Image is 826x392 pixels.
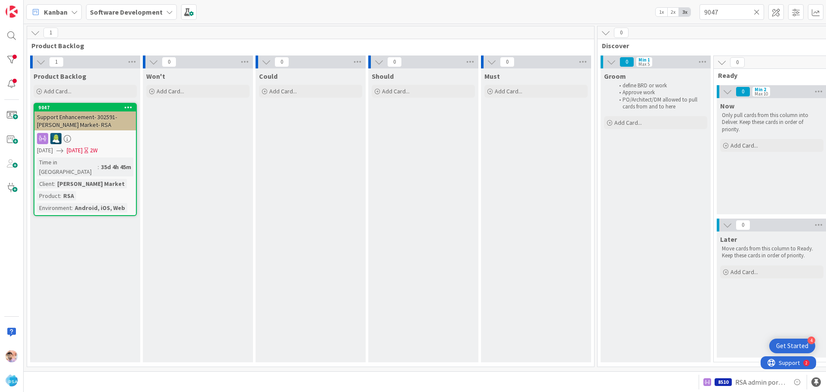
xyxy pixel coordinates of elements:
li: PO/Architect/DM allowed to pull cards from and to here [614,96,706,111]
div: Max 10 [755,92,768,96]
p: Move cards from this column to Ready. Keep these cards in order of priority. [722,245,822,259]
span: 0 [730,57,745,68]
span: Product Backlog [31,41,583,50]
span: 0 [614,28,629,38]
span: Could [259,72,277,80]
div: 2 [45,3,47,10]
span: Later [720,235,737,244]
span: [DATE] [37,146,53,155]
span: Discover [602,41,823,50]
span: 1x [656,8,667,16]
div: RD [34,133,136,144]
div: Product [37,191,60,201]
div: [PERSON_NAME] Market [55,179,127,188]
div: Android, iOS, Web [73,203,127,213]
div: 9047Support Enhancement- 302591- [PERSON_NAME] Market- RSA [34,104,136,130]
p: Only pull cards from this column into Deliver. Keep these cards in order of priority. [722,112,822,133]
span: Should [372,72,394,80]
span: 0 [736,86,750,97]
span: 0 [500,57,515,67]
div: 9047 [34,104,136,111]
span: 1 [43,28,58,38]
span: Ready [718,71,819,80]
div: 2W [90,146,98,155]
div: Min 2 [755,87,766,92]
span: 1 [49,57,64,67]
span: : [54,179,55,188]
span: Support Enhancement- 302591- [PERSON_NAME] Market- RSA [37,113,117,129]
span: Won't [146,72,165,80]
img: Visit kanbanzone.com [6,6,18,18]
span: 3x [679,8,690,16]
div: Max 5 [638,62,650,66]
span: Add Card... [157,87,184,95]
span: 2x [667,8,679,16]
span: 0 [387,57,402,67]
div: Environment [37,203,71,213]
span: : [71,203,73,213]
span: Add Card... [382,87,410,95]
div: 35d 4h 45m [99,162,133,172]
span: : [60,191,61,201]
span: Add Card... [495,87,522,95]
span: Add Card... [269,87,297,95]
span: 0 [619,57,634,67]
li: define BRD or work [614,82,706,89]
div: Min 1 [638,58,650,62]
b: Software Development [90,8,163,16]
span: Groom [604,72,626,80]
img: RD [50,133,62,144]
span: Support [18,1,39,12]
div: Get Started [776,342,808,350]
span: Must [484,72,500,80]
div: RSA [61,191,76,201]
span: Add Card... [730,268,758,276]
span: Kanban [44,7,68,17]
span: Add Card... [730,142,758,149]
input: Quick Filter... [700,4,764,20]
span: Product Backlog [34,72,86,80]
div: 4 [808,336,815,344]
div: Time in [GEOGRAPHIC_DATA] [37,157,98,176]
span: Add Card... [44,87,71,95]
span: Now [720,102,734,110]
span: RSA admin portal design changes [735,377,785,387]
span: 0 [274,57,289,67]
li: Approve work [614,89,706,96]
div: 8510 [715,378,732,386]
span: 0 [736,220,750,230]
div: Open Get Started checklist, remaining modules: 4 [769,339,815,353]
div: Client [37,179,54,188]
span: 0 [162,57,176,67]
div: 9047 [38,105,136,111]
img: avatar [6,374,18,386]
span: : [98,162,99,172]
span: [DATE] [67,146,83,155]
img: RS [6,350,18,362]
span: Add Card... [614,119,642,127]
